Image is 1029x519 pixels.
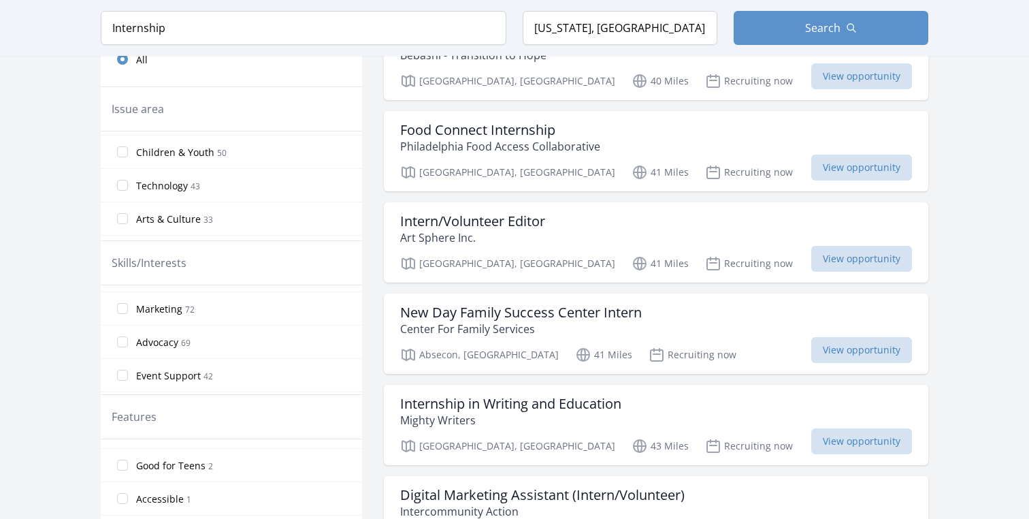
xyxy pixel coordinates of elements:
p: 43 Miles [632,438,689,454]
span: 33 [203,214,213,225]
p: Recruiting now [705,164,793,180]
p: Recruiting now [705,255,793,272]
span: Good for Teens [136,459,206,473]
span: Accessible [136,492,184,506]
span: View opportunity [811,428,912,454]
span: Technology [136,179,188,193]
h3: Food Connect Internship [400,122,600,138]
p: Art Sphere Inc. [400,230,545,246]
span: View opportunity [811,63,912,89]
p: 41 Miles [632,255,689,272]
span: Search [805,20,840,36]
a: Internship in Writing and Education Mighty Writers [GEOGRAPHIC_DATA], [GEOGRAPHIC_DATA] 43 Miles ... [384,385,928,465]
legend: Skills/Interests [112,255,186,271]
p: Philadelphia Food Access Collaborative [400,138,600,155]
legend: Issue area [112,101,164,117]
input: Arts & Culture 33 [117,213,128,224]
p: Mighty Writers [400,412,621,428]
input: Keyword [101,11,506,45]
input: Technology 43 [117,180,128,191]
input: Children & Youth 50 [117,146,128,157]
a: All [101,46,362,73]
span: Children & Youth [136,146,214,159]
input: Marketing 72 [117,303,128,314]
p: Recruiting now [705,73,793,89]
span: View opportunity [811,337,912,363]
span: 72 [185,304,195,315]
p: 41 Miles [632,164,689,180]
span: 50 [217,147,227,159]
span: View opportunity [811,246,912,272]
h3: New Day Family Success Center Intern [400,304,642,321]
input: Event Support 42 [117,370,128,381]
input: Accessible 1 [117,493,128,504]
span: Advocacy [136,336,178,349]
p: Recruiting now [649,347,736,363]
span: 42 [203,371,213,382]
p: [GEOGRAPHIC_DATA], [GEOGRAPHIC_DATA] [400,438,615,454]
a: Social Media and Marketing Assistant Bebashi - Transition to Hope [GEOGRAPHIC_DATA], [GEOGRAPHIC_... [384,20,928,100]
span: 2 [208,460,213,472]
span: Marketing [136,302,182,316]
button: Search [734,11,928,45]
input: Advocacy 69 [117,336,128,347]
p: [GEOGRAPHIC_DATA], [GEOGRAPHIC_DATA] [400,164,615,180]
p: [GEOGRAPHIC_DATA], [GEOGRAPHIC_DATA] [400,255,615,272]
input: Location [523,11,717,45]
span: All [136,53,148,67]
legend: Features [112,409,157,425]
span: View opportunity [811,155,912,180]
p: Absecon, [GEOGRAPHIC_DATA] [400,347,559,363]
p: 41 Miles [575,347,632,363]
h3: Internship in Writing and Education [400,396,621,412]
a: Food Connect Internship Philadelphia Food Access Collaborative [GEOGRAPHIC_DATA], [GEOGRAPHIC_DAT... [384,111,928,191]
input: Good for Teens 2 [117,460,128,471]
p: 40 Miles [632,73,689,89]
p: Center For Family Services [400,321,642,337]
p: Recruiting now [705,438,793,454]
span: Event Support [136,369,201,383]
span: 69 [181,337,191,349]
a: Intern/Volunteer Editor Art Sphere Inc. [GEOGRAPHIC_DATA], [GEOGRAPHIC_DATA] 41 Miles Recruiting ... [384,202,928,283]
span: 43 [191,180,200,192]
h3: Digital Marketing Assistant (Intern/Volunteer) [400,487,685,503]
span: Arts & Culture [136,213,201,226]
p: [GEOGRAPHIC_DATA], [GEOGRAPHIC_DATA] [400,73,615,89]
a: New Day Family Success Center Intern Center For Family Services Absecon, [GEOGRAPHIC_DATA] 41 Mil... [384,294,928,374]
span: 1 [186,494,191,505]
h3: Intern/Volunteer Editor [400,213,545,230]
